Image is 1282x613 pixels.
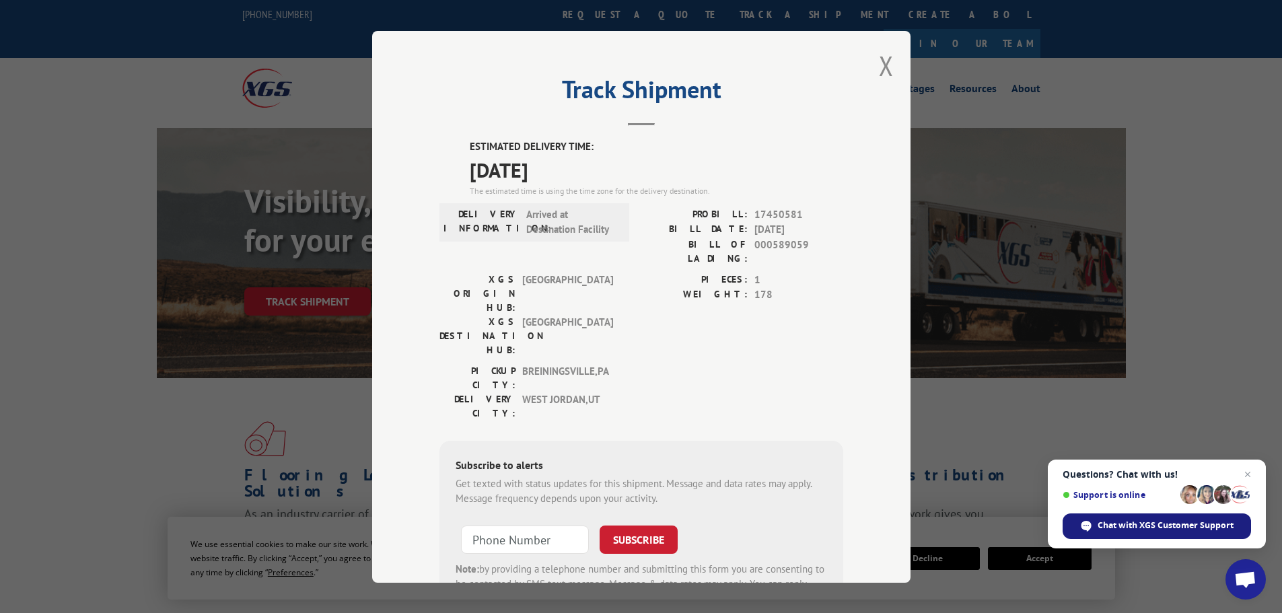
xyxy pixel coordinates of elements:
label: PIECES: [641,272,748,287]
label: DELIVERY CITY: [439,392,515,420]
span: BREININGSVILLE , PA [522,363,613,392]
label: BILL OF LADING: [641,237,748,265]
div: Chat with XGS Customer Support [1063,513,1251,539]
div: The estimated time is using the time zone for the delivery destination. [470,184,843,196]
strong: Note: [456,562,479,575]
label: BILL DATE: [641,222,748,238]
label: WEIGHT: [641,287,748,303]
div: Subscribe to alerts [456,456,827,476]
label: XGS ORIGIN HUB: [439,272,515,314]
h2: Track Shipment [439,80,843,106]
span: Chat with XGS Customer Support [1098,519,1234,532]
span: 000589059 [754,237,843,265]
span: WEST JORDAN , UT [522,392,613,420]
span: [GEOGRAPHIC_DATA] [522,272,613,314]
label: PICKUP CITY: [439,363,515,392]
span: 178 [754,287,843,303]
label: XGS DESTINATION HUB: [439,314,515,357]
div: Get texted with status updates for this shipment. Message and data rates may apply. Message frequ... [456,476,827,506]
span: Questions? Chat with us! [1063,469,1251,480]
span: [DATE] [470,154,843,184]
button: SUBSCRIBE [600,525,678,553]
span: Arrived at Destination Facility [526,207,617,237]
label: ESTIMATED DELIVERY TIME: [470,139,843,155]
button: Close modal [879,48,894,83]
input: Phone Number [461,525,589,553]
span: [DATE] [754,222,843,238]
label: PROBILL: [641,207,748,222]
span: Close chat [1240,466,1256,482]
div: Open chat [1225,559,1266,600]
span: 17450581 [754,207,843,222]
label: DELIVERY INFORMATION: [443,207,520,237]
span: 1 [754,272,843,287]
span: [GEOGRAPHIC_DATA] [522,314,613,357]
div: by providing a telephone number and submitting this form you are consenting to be contacted by SM... [456,561,827,607]
span: Support is online [1063,490,1176,500]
